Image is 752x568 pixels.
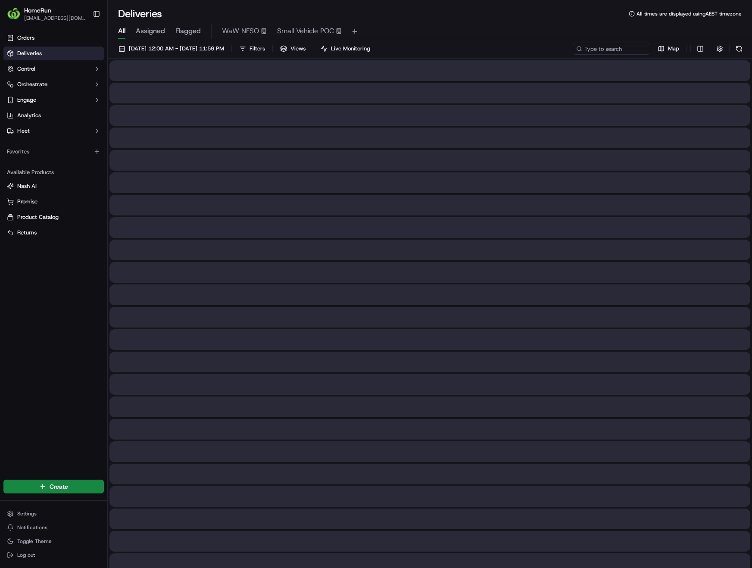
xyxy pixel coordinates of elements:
span: [DATE] 12:00 AM - [DATE] 11:59 PM [129,45,224,53]
span: All times are displayed using AEST timezone [637,10,742,17]
a: Nash AI [7,182,100,190]
button: Toggle Theme [3,535,104,547]
a: Returns [7,229,100,237]
button: Map [654,43,683,55]
button: Engage [3,93,104,107]
button: HomeRunHomeRun[EMAIL_ADDRESS][DOMAIN_NAME] [3,3,89,24]
span: Views [290,45,306,53]
span: Nash AI [17,182,37,190]
button: [EMAIL_ADDRESS][DOMAIN_NAME] [24,15,86,22]
span: Deliveries [17,50,42,57]
span: Small Vehicle POC [277,26,334,36]
img: HomeRun [7,7,21,21]
span: Notifications [17,524,47,531]
button: Notifications [3,521,104,534]
button: [DATE] 12:00 AM - [DATE] 11:59 PM [115,43,228,55]
span: Log out [17,552,35,559]
h1: Deliveries [118,7,162,21]
div: Favorites [3,145,104,159]
a: Promise [7,198,100,206]
span: Fleet [17,127,30,135]
span: Assigned [136,26,165,36]
span: Live Monitoring [331,45,370,53]
span: WaW NFSO [222,26,259,36]
span: Engage [17,96,36,104]
span: Create [50,482,68,491]
button: Create [3,480,104,493]
button: Promise [3,195,104,209]
span: Control [17,65,35,73]
span: Analytics [17,112,41,119]
button: Views [276,43,309,55]
span: Orchestrate [17,81,47,88]
span: All [118,26,125,36]
button: Product Catalog [3,210,104,224]
span: Flagged [175,26,201,36]
span: Promise [17,198,37,206]
button: Filters [235,43,269,55]
button: Fleet [3,124,104,138]
a: Orders [3,31,104,45]
button: Control [3,62,104,76]
span: Toggle Theme [17,538,52,545]
span: Filters [250,45,265,53]
span: Returns [17,229,37,237]
button: Live Monitoring [317,43,374,55]
a: Product Catalog [7,213,100,221]
span: Product Catalog [17,213,59,221]
button: Refresh [733,43,745,55]
button: Settings [3,508,104,520]
input: Type to search [573,43,650,55]
div: Available Products [3,165,104,179]
span: Settings [17,510,37,517]
span: Map [668,45,679,53]
button: Nash AI [3,179,104,193]
button: Log out [3,549,104,561]
button: Returns [3,226,104,240]
a: Deliveries [3,47,104,60]
button: HomeRun [24,6,51,15]
button: Orchestrate [3,78,104,91]
a: Analytics [3,109,104,122]
span: Orders [17,34,34,42]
